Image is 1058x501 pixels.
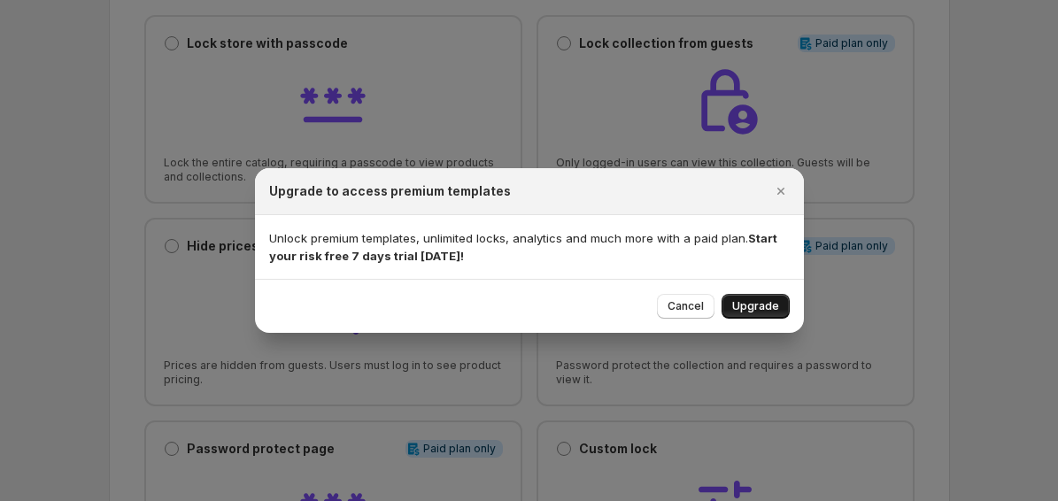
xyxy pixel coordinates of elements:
button: Close [768,179,793,204]
h2: Upgrade to access premium templates [269,182,511,200]
span: Cancel [668,299,704,313]
p: Unlock premium templates, unlimited locks, analytics and much more with a paid plan. [269,229,790,265]
button: Cancel [657,294,714,319]
span: Upgrade [732,299,779,313]
button: Upgrade [722,294,790,319]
